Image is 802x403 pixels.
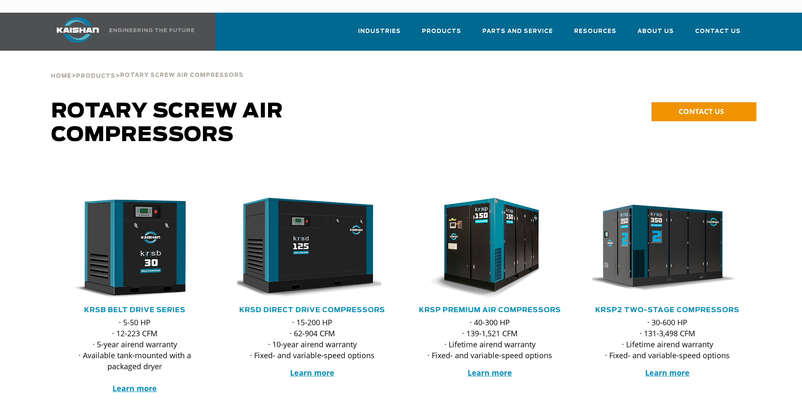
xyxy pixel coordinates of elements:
p: · 15-200 HP · 62-904 CFM · 10-year airend warranty · Fixed- and variable-speed options [237,317,388,361]
span: Home [51,74,71,79]
img: krsp150 [408,198,559,299]
img: kaishan logo [46,17,109,43]
a: Industries [358,20,401,49]
span: Rotary Screw Air Compressors [51,101,283,145]
span: Products [76,74,115,79]
a: Products [76,72,115,79]
a: Learn more [468,368,512,378]
img: krsb30 [53,198,204,299]
a: Resources [574,20,616,49]
span: Products [422,27,461,36]
a: KRSP Premium Air Compressors [419,307,561,313]
a: Parts and Service [482,20,553,49]
span: Rotary Screw Air Compressors [120,73,244,78]
a: Learn more [645,368,690,378]
a: Kaishan USA [46,13,196,51]
img: krsd125 [231,198,381,299]
div: krsb30 [60,198,210,299]
a: KRSD Direct Drive Compressors [239,307,385,313]
a: KRSB Belt Drive Series [84,307,186,313]
a: Learn more [290,368,334,378]
a: Contact Us [695,20,741,49]
a: KRSP2 Two-Stage Compressors [595,307,739,313]
span: Resources [574,27,616,36]
p: · 5-50 HP · 12-223 CFM · 5-year airend warranty · Available tank-mounted with a packaged dryer [60,317,210,394]
span: About Us [638,27,674,36]
a: Products [422,20,461,49]
div: krsp350 [592,198,743,299]
a: Learn more [112,383,157,393]
div: krsd125 [237,198,388,299]
div: > > [51,51,244,83]
p: · 30-600 HP · 131-3,498 CFM · Lifetime airend warranty · Fixed- and variable-speed options [592,317,743,361]
span: CONTACT US [679,106,724,116]
img: Engineering the future [109,28,194,32]
div: krsp150 [415,198,565,299]
a: CONTACT US [651,102,756,121]
p: · 40-300 HP · 139-1,521 CFM · Lifetime airend warranty · Fixed- and variable-speed options [415,317,565,361]
span: Industries [358,27,401,36]
span: Contact Us [695,27,741,36]
a: About Us [638,20,674,49]
span: Parts and Service [482,27,553,36]
a: Home [51,72,71,79]
img: krsp350 [586,198,736,299]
